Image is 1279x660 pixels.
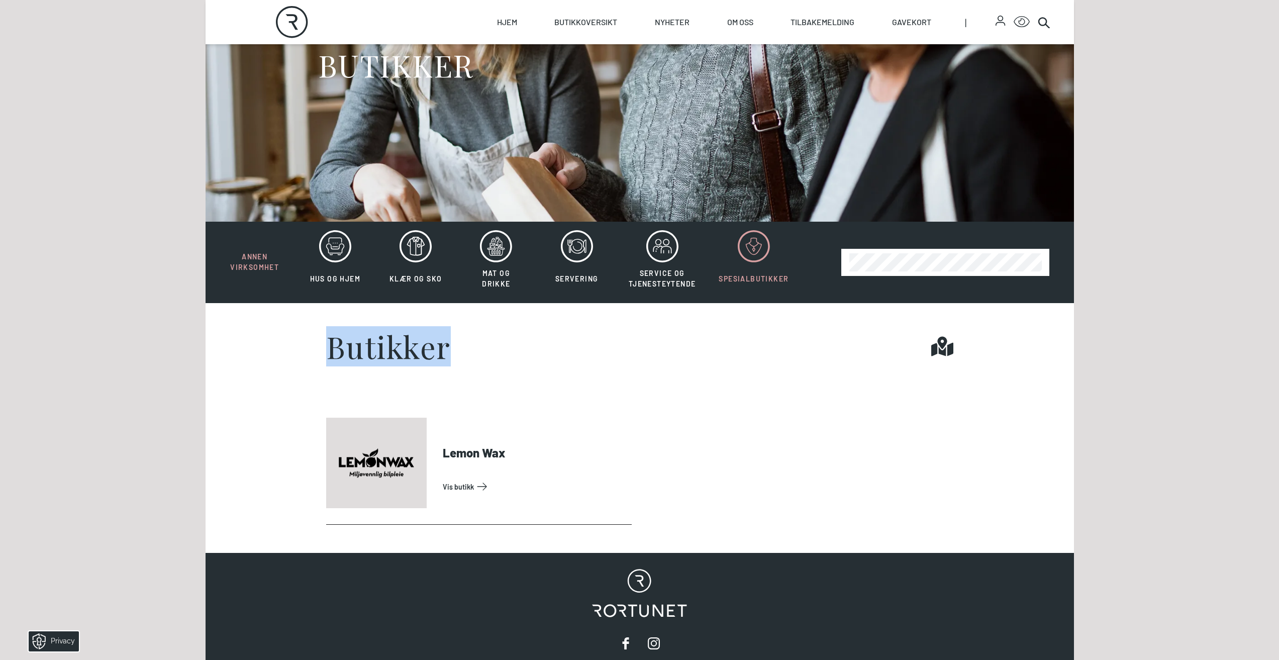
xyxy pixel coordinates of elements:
[482,269,510,288] span: Mat og drikke
[310,274,360,283] span: Hus og hjem
[538,230,616,295] button: Servering
[326,331,451,361] h1: Butikker
[296,230,374,295] button: Hus og hjem
[10,628,92,655] iframe: Manage Preferences
[644,633,664,653] a: instagram
[457,230,535,295] button: Mat og drikke
[376,230,455,295] button: Klær og sko
[216,230,294,273] button: Annen virksomhet
[719,274,789,283] span: Spesialbutikker
[443,479,628,495] a: Vis Butikk: Lemon Wax
[708,230,799,295] button: Spesialbutikker
[618,230,707,295] button: Service og tjenesteytende
[629,269,696,288] span: Service og tjenesteytende
[389,274,442,283] span: Klær og sko
[1014,14,1030,30] button: Open Accessibility Menu
[318,46,473,84] h1: BUTIKKER
[230,252,279,271] span: Annen virksomhet
[555,274,599,283] span: Servering
[616,633,636,653] a: facebook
